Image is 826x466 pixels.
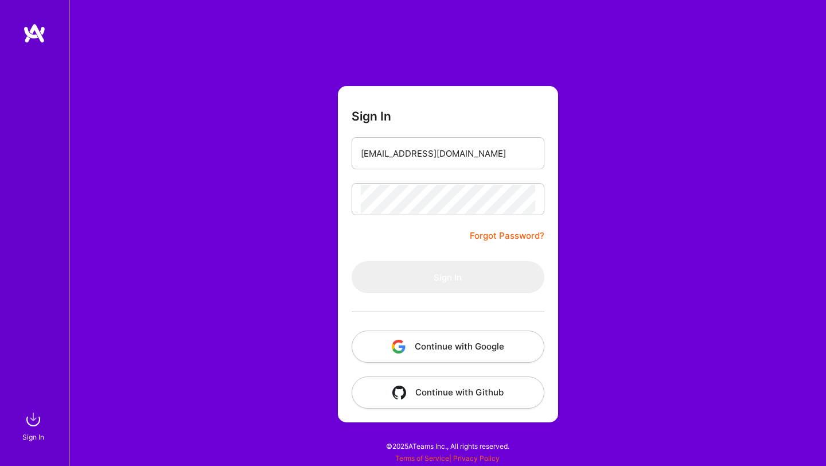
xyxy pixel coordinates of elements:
[470,229,544,243] a: Forgot Password?
[22,431,44,443] div: Sign In
[352,261,544,293] button: Sign In
[392,386,406,399] img: icon
[22,408,45,431] img: sign in
[352,109,391,123] h3: Sign In
[392,340,406,354] img: icon
[395,454,449,463] a: Terms of Service
[23,23,46,44] img: logo
[361,139,535,168] input: Email...
[69,432,826,460] div: © 2025 ATeams Inc., All rights reserved.
[24,408,45,443] a: sign inSign In
[352,376,544,409] button: Continue with Github
[453,454,500,463] a: Privacy Policy
[352,331,544,363] button: Continue with Google
[395,454,500,463] span: |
